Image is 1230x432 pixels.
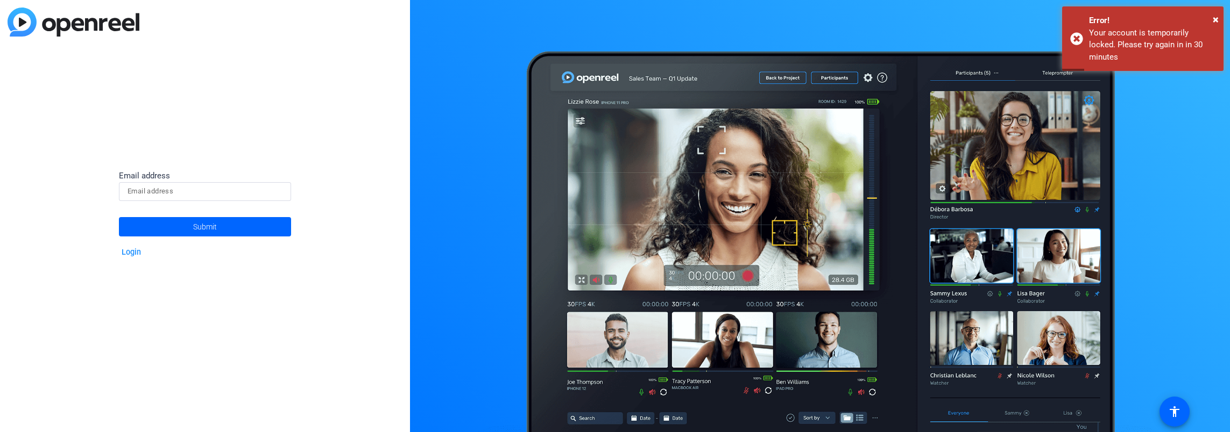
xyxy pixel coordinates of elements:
[1089,27,1215,63] div: Your account is temporarily locked. Please try again in in 30 minutes
[1213,11,1219,27] button: Close
[1168,405,1181,418] mat-icon: accessibility
[1089,15,1215,27] div: Error!
[119,171,170,181] span: Email address
[193,213,217,240] span: Submit
[122,248,141,257] a: Login
[1213,13,1219,26] span: ×
[8,8,139,37] img: blue-gradient.svg
[128,185,282,198] input: Email address
[119,217,291,236] button: Submit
